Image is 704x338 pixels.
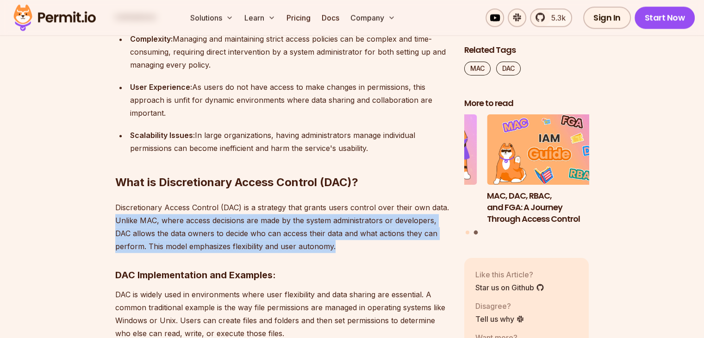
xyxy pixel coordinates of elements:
[530,8,572,27] a: 5.3k
[635,6,695,29] a: Start Now
[475,313,524,325] a: Tell us why
[475,300,524,312] p: Disagree?
[464,115,589,236] div: Posts
[352,115,477,225] li: 1 of 2
[487,115,612,185] img: MAC, DAC, RBAC, and FGA: A Journey Through Access Control
[487,190,612,225] h3: MAC, DAC, RBAC, and FGA: A Journey Through Access Control
[241,8,279,27] button: Learn
[475,269,544,280] p: Like this Article?
[583,6,631,29] a: Sign In
[464,98,589,109] h2: More to read
[130,82,192,92] strong: User Experience:
[130,32,449,71] div: Managing and maintaining strict access policies can be complex and time-consuming, requiring dire...
[546,12,566,23] span: 5.3k
[9,2,100,33] img: Permit logo
[352,190,477,213] h3: The “What” - Adopting Proactive AI Identity Security
[130,81,449,119] div: As users do not have access to make changes in permissions, this approach is unfit for dynamic en...
[115,269,276,281] strong: DAC Implementation and Examples:
[496,62,521,75] a: DAC
[130,131,195,140] strong: Scalability Issues:
[115,175,358,189] strong: What is Discretionary Access Control (DAC)?
[487,115,612,225] a: MAC, DAC, RBAC, and FGA: A Journey Through Access ControlMAC, DAC, RBAC, and FGA: A Journey Throu...
[130,129,449,155] div: In large organizations, having administrators manage individual permissions can become inefficien...
[130,34,173,44] strong: Complexity:
[464,44,589,56] h2: Related Tags
[487,115,612,225] li: 2 of 2
[464,62,491,75] a: MAC
[466,231,469,234] button: Go to slide 1
[347,8,399,27] button: Company
[283,8,314,27] a: Pricing
[318,8,343,27] a: Docs
[475,282,544,293] a: Star us on Github
[115,201,449,253] p: Discretionary Access Control (DAC) is a strategy that grants users control over their own data. U...
[187,8,237,27] button: Solutions
[473,231,478,235] button: Go to slide 2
